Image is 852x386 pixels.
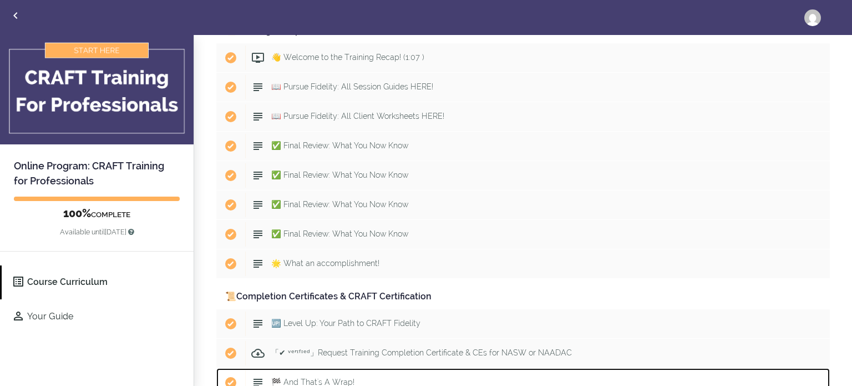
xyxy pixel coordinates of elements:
[271,171,408,179] span: ✅ Final Review: What You Now Know
[271,141,408,150] span: ✅ Final Review: What You Now Know
[216,309,830,338] a: Completed item 🆙 Level Up: Your Path to CRAFT Fidelity
[216,43,245,72] span: Completed item
[216,284,830,309] div: 📜Completion Certificates & CRAFT Certification
[216,132,830,161] a: Completed item ✅ Final Review: What You Now Know
[216,73,245,102] span: Completed item
[271,348,572,357] span: 「✔ ᵛᵉʳᶦᶠᶦᵉᵈ」Request Training Completion Certificate & CEs for NASW or NAADAC
[271,200,408,209] span: ✅ Final Review: What You Now Know
[216,161,245,190] span: Completed item
[271,259,379,268] span: 🌟 What an accomplishment!
[216,249,245,278] span: Completed item
[14,207,180,237] div: COMPLETE
[216,220,245,249] span: Completed item
[216,309,245,338] span: Completed item
[216,73,830,102] a: Completed item 📖 Pursue Fidelity: All Session Guides HERE!
[271,53,424,62] span: 👋 Welcome to the Training Recap! (1:07 )
[63,207,91,220] span: 100%
[271,229,408,238] span: ✅ Final Review: What You Now Know
[804,9,821,26] img: jenlh42@gmail.com
[105,228,126,236] span: [DATE]
[216,43,830,72] a: Completed item 👋 Welcome to the Training Recap! (1:07 )
[216,102,830,131] a: Completed item 📖 Pursue Fidelity: All Client Worksheets HERE!
[271,319,420,328] span: 🆙 Level Up: Your Path to CRAFT Fidelity
[216,191,245,219] span: Completed item
[9,9,22,22] svg: Back to courses
[216,339,830,368] a: Completed item 「✔ ᵛᵉʳᶦᶠᶦᵉᵈ」Request Training Completion Certificate & CEs for NASW or NAADAC
[2,265,194,299] a: Course Curriculum
[271,82,433,91] span: 📖 Pursue Fidelity: All Session Guides HERE!
[1,1,31,33] a: Back to courses
[216,220,830,249] a: Completed item ✅ Final Review: What You Now Know
[216,102,245,131] span: Completed item
[216,161,830,190] a: Completed item ✅ Final Review: What You Now Know
[2,300,194,334] a: Your Guide
[14,221,180,237] p: Available until
[216,249,830,278] a: Completed item 🌟 What an accomplishment!
[216,132,245,161] span: Completed item
[216,339,245,368] span: Completed item
[216,191,830,219] a: Completed item ✅ Final Review: What You Now Know
[271,112,444,121] span: 📖 Pursue Fidelity: All Client Worksheets HERE!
